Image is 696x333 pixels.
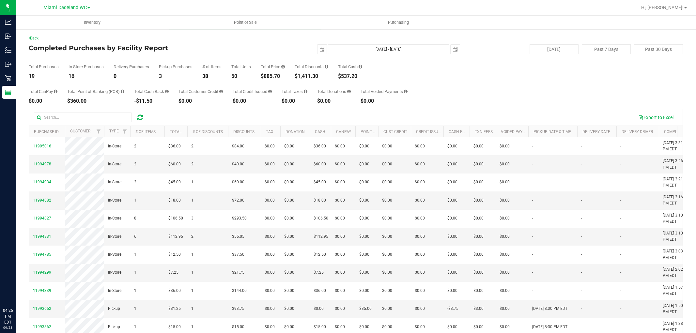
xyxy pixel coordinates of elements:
div: $1,411.30 [295,74,328,79]
span: $0.00 [335,234,345,240]
i: Sum of the successful, non-voided cash payment transactions for all purchases in the date range. ... [359,65,362,69]
a: Discounts [233,129,255,134]
span: $18.00 [314,197,326,204]
span: 1 [134,251,136,258]
span: $0.00 [335,161,345,167]
span: 1 [191,269,193,276]
span: $35.00 [359,306,372,312]
a: Txn Fees [475,129,493,134]
span: - [581,161,582,167]
span: $112.95 [168,234,183,240]
button: Export to Excel [634,112,678,123]
span: In-Store [108,251,121,258]
span: $0.00 [415,197,425,204]
span: - [620,161,621,167]
span: - [581,269,582,276]
span: $0.00 [447,288,457,294]
a: Purchasing [322,16,475,29]
span: $0.00 [382,251,392,258]
span: $0.00 [382,234,392,240]
span: $0.00 [382,306,392,312]
span: $36.00 [314,288,326,294]
span: 11994831 [33,234,51,239]
span: [DATE] 3:10 PM EDT [663,212,688,225]
a: Point of Sale [169,16,322,29]
span: In-Store [108,143,121,149]
span: - [620,234,621,240]
span: $0.00 [335,197,345,204]
div: Total Price [261,65,285,69]
a: Delivery Date [582,129,610,134]
span: Point of Sale [225,20,266,25]
span: [DATE] 3:16 PM EDT [663,194,688,206]
span: 11994339 [33,288,51,293]
button: Past 7 Days [582,44,631,54]
i: Sum of all voided payment transaction amounts, excluding tips and transaction fees, for all purch... [404,89,408,94]
span: $0.00 [500,179,510,185]
span: $0.00 [500,215,510,221]
span: $60.00 [168,161,181,167]
span: - [532,161,533,167]
span: $0.00 [335,143,345,149]
span: $0.00 [265,161,275,167]
span: $0.00 [500,234,510,240]
span: 11993862 [33,325,51,329]
span: -$3.75 [447,306,458,312]
span: $0.00 [415,306,425,312]
span: In-Store [108,269,121,276]
div: Total Units [231,65,251,69]
span: $0.00 [473,179,484,185]
span: $0.00 [284,306,294,312]
span: $0.00 [284,269,294,276]
span: [DATE] 3:31 PM EDT [663,140,688,152]
div: 0 [114,74,149,79]
a: Cust Credit [383,129,407,134]
span: $0.00 [265,197,275,204]
span: $0.00 [447,251,457,258]
span: 11994299 [33,270,51,275]
span: $0.00 [284,234,294,240]
span: $0.00 [500,161,510,167]
span: $36.00 [168,288,181,294]
span: $0.00 [359,215,369,221]
span: Pickup [108,306,120,312]
div: Total Taxes [282,89,307,94]
div: $0.00 [361,98,408,104]
span: $0.00 [447,179,457,185]
span: $0.00 [335,179,345,185]
span: - [620,269,621,276]
div: $360.00 [67,98,124,104]
i: Sum of the discount values applied to the all purchases in the date range. [325,65,328,69]
div: 19 [29,74,59,79]
span: 1 [191,179,193,185]
div: Total Point of Banking (POB) [67,89,124,94]
button: [DATE] [530,44,579,54]
span: - [620,179,621,185]
i: Sum of the successful, non-voided point-of-banking payment transactions, both via payment termina... [121,89,124,94]
span: In-Store [108,197,121,204]
span: 1 [191,197,193,204]
span: 11995016 [33,144,51,148]
inline-svg: Retail [5,75,11,82]
div: 16 [69,74,104,79]
span: $0.00 [335,251,345,258]
a: # of Items [135,129,156,134]
span: $0.00 [284,179,294,185]
span: $0.00 [415,161,425,167]
a: Cash [315,129,325,134]
span: $293.50 [232,215,247,221]
a: Purchase ID [34,129,59,134]
div: 50 [231,74,251,79]
span: $0.00 [284,251,294,258]
inline-svg: Inventory [5,47,11,53]
span: [DATE] 3:10 PM EDT [663,230,688,243]
div: Total CanPay [29,89,57,94]
a: Cash Back [449,129,470,134]
input: Search... [34,113,132,122]
a: Inventory [16,16,169,29]
div: In Store Purchases [69,65,104,69]
span: $0.00 [415,234,425,240]
a: Delivery Driver [622,129,653,134]
span: 11994827 [33,216,51,220]
span: - [581,251,582,258]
